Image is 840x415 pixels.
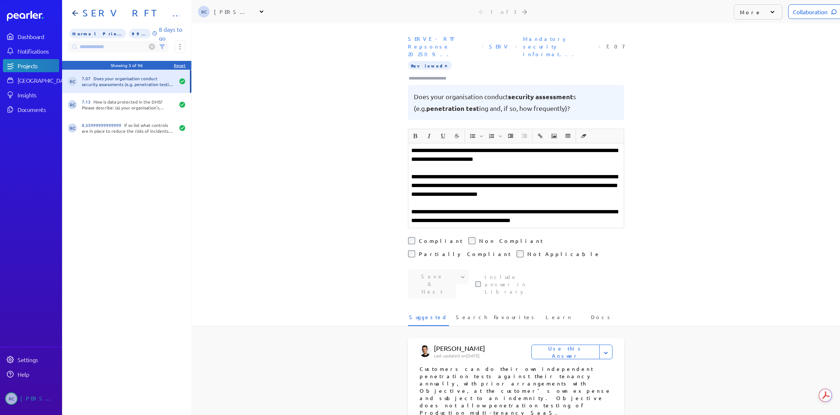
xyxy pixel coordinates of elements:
div: Dashboard [18,33,58,40]
label: This checkbox controls whether your answer will be included in the Answer Library for future use [485,273,547,295]
span: 99% of Questions Completed [129,29,151,38]
span: Sheet: SERV [486,40,513,53]
span: 7.13 [82,99,93,105]
div: Showing 3 of 96 [111,62,143,68]
input: This checkbox controls whether your answer will be included in the Answer Library for future use [475,281,481,287]
span: Robert Craig [68,124,77,132]
label: Compliant [419,237,462,244]
button: Insert Unordered List [466,130,479,142]
span: 8.35999999999999 [82,122,124,128]
span: Reference Number: 7.07 [603,40,627,53]
a: Help [3,368,59,381]
div: Documents [18,106,58,113]
a: Projects [3,59,59,72]
span: Insert Unordered List [466,130,484,142]
span: Learn [546,313,572,325]
button: Expand [599,345,612,359]
div: [PERSON_NAME] [20,392,57,405]
a: Insights [3,88,59,101]
button: Bold [409,130,421,142]
div: 1 of 3 [490,8,516,15]
button: Insert table [562,130,574,142]
label: Not Applicable [527,250,600,257]
div: Projects [18,62,58,69]
span: Bold [409,130,422,142]
pre: Does your organisation conduct s (e.g. ing and, if so, how frequently)? [414,91,618,114]
div: How is data protected in the DMS? Please describe: (a) your organisation’s procedures for protect... [82,99,175,110]
p: 8 days to go [159,25,186,42]
button: Use this Answer [531,345,600,359]
a: Dashboard [7,11,59,21]
span: Insert Image [547,130,561,142]
span: Robert Craig [5,392,18,405]
div: If so list what controls are in place to reduce the risks of incidents due to code changes? [82,122,175,134]
span: Docs [591,313,612,325]
div: Insights [18,91,58,98]
div: Settings [18,356,58,363]
span: Decrease Indent [518,130,531,142]
div: [PERSON_NAME] [214,8,251,15]
a: Notifications [3,44,59,58]
a: Documents [3,103,59,116]
div: Help [18,371,58,378]
div: Notifications [18,47,58,55]
span: Italic [423,130,436,142]
span: Search [456,313,487,325]
span: Reviewed [408,61,452,70]
span: Insert Ordered List [485,130,503,142]
button: Insert Ordered List [485,130,498,142]
span: Suggested [409,313,448,325]
p: [PERSON_NAME] [434,344,542,353]
h1: SERV RFT Response [80,7,180,19]
button: Insert link [534,130,546,142]
span: Section: Mandatory security information required [520,32,596,61]
span: Robert Craig [68,77,77,86]
span: Robert Craig [198,6,210,18]
button: Strike through [451,130,463,142]
label: Non Compliant [479,237,543,244]
button: Underline [437,130,449,142]
span: Document: SERVE - RTF Repsonse 202509.xlsx [405,32,479,61]
div: Reset [174,62,186,68]
div: [GEOGRAPHIC_DATA] [18,77,72,84]
span: Robert Craig [68,100,77,109]
img: James Layton [420,345,430,357]
span: Insert link [534,130,547,142]
button: Tag at index 0 with value Reviewed focussed. Press backspace to remove [443,62,449,69]
span: security assessment [508,92,573,101]
label: Partially Compliant [419,250,511,257]
a: Dashboard [3,30,59,43]
button: Italic [423,130,435,142]
a: RC[PERSON_NAME] [3,389,59,408]
span: Priority [69,29,126,38]
span: penetration test [426,104,479,112]
a: [GEOGRAPHIC_DATA] [3,74,59,87]
a: Settings [3,353,59,366]
button: Insert Image [548,130,560,142]
span: Underline [436,130,450,142]
p: More [740,8,761,16]
span: Favourites [494,313,537,325]
button: Increase Indent [504,130,517,142]
div: Does your organisation conduct security assessments (e.g. penetration testing and, if so, how fre... [82,75,175,87]
input: Type here to add tags [408,75,453,82]
button: Clear Formatting [577,130,590,142]
p: Last updated on [DATE] [434,353,531,358]
span: 7.07 [82,75,93,81]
